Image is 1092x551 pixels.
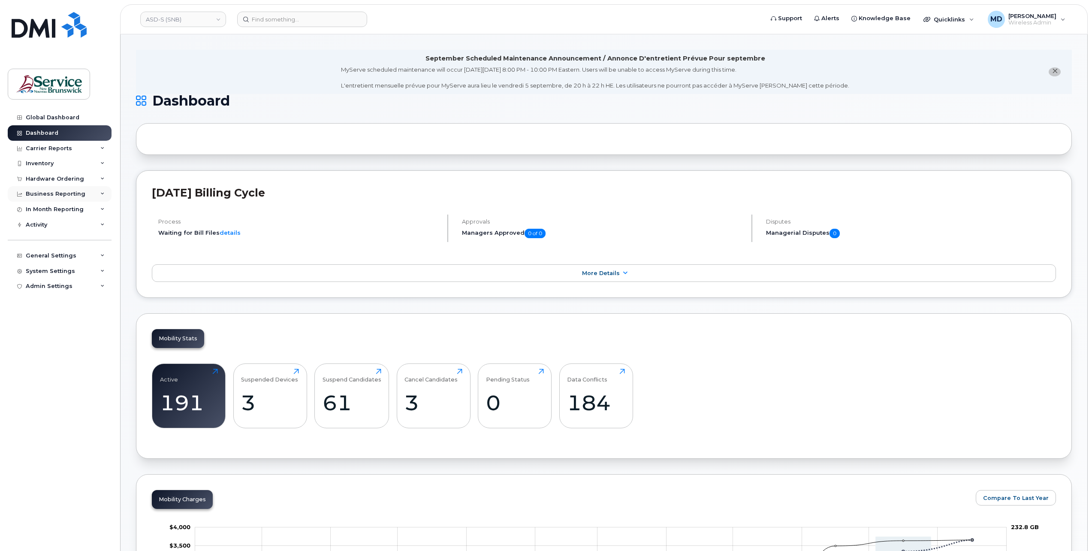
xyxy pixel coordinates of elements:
[976,490,1056,506] button: Compare To Last Year
[323,369,381,383] div: Suspend Candidates
[766,229,1056,238] h5: Managerial Disputes
[567,369,607,383] div: Data Conflicts
[160,369,218,424] a: Active191
[158,229,440,237] li: Waiting for Bill Files
[169,524,190,530] tspan: $4,000
[341,66,849,90] div: MyServe scheduled maintenance will occur [DATE][DATE] 8:00 PM - 10:00 PM Eastern. Users will be u...
[462,229,744,238] h5: Managers Approved
[323,390,381,415] div: 61
[766,218,1056,225] h4: Disputes
[582,270,620,276] span: More Details
[462,218,744,225] h4: Approvals
[241,369,299,424] a: Suspended Devices3
[830,229,840,238] span: 0
[160,390,218,415] div: 191
[1049,67,1061,76] button: close notification
[404,369,458,383] div: Cancel Candidates
[169,524,190,530] g: $0
[152,186,1056,199] h2: [DATE] Billing Cycle
[323,369,381,424] a: Suspend Candidates61
[169,542,190,549] g: $0
[486,369,544,424] a: Pending Status0
[404,390,462,415] div: 3
[160,369,178,383] div: Active
[1011,524,1039,530] tspan: 232.8 GB
[220,229,241,236] a: details
[425,54,765,63] div: September Scheduled Maintenance Announcement / Annonce D'entretient Prévue Pour septembre
[158,218,440,225] h4: Process
[983,494,1049,502] span: Compare To Last Year
[567,369,625,424] a: Data Conflicts184
[241,390,299,415] div: 3
[567,390,625,415] div: 184
[241,369,298,383] div: Suspended Devices
[169,542,190,549] tspan: $3,500
[152,94,230,107] span: Dashboard
[525,229,546,238] span: 0 of 0
[486,390,544,415] div: 0
[404,369,462,424] a: Cancel Candidates3
[486,369,530,383] div: Pending Status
